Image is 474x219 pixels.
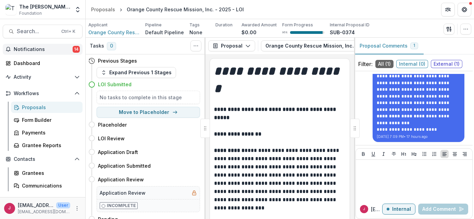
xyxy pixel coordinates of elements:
[14,47,73,52] span: Notifications
[215,22,233,28] p: Duration
[17,28,57,35] span: Search...
[107,203,136,209] p: Incomplete
[98,121,127,128] h4: Placeholder
[282,22,313,28] p: Form Progress
[100,94,197,101] h5: No tasks to complete in this stage
[90,43,104,49] h3: Tasks
[363,207,365,211] div: jcline@bolickfoundation.org
[461,150,469,158] button: Align Right
[14,60,77,67] div: Dashboard
[3,154,83,165] button: Open Contacts
[22,129,77,136] div: Payments
[88,22,108,28] p: Applicant
[11,102,83,113] a: Proposals
[3,44,83,55] button: Notifications14
[98,135,125,142] h4: LOI Review
[18,202,53,209] p: [EMAIL_ADDRESS][DOMAIN_NAME]
[440,150,449,158] button: Align Left
[390,150,398,158] button: Strike
[11,127,83,138] a: Payments
[22,182,77,189] div: Communications
[458,3,471,16] button: Get Help
[396,60,428,68] span: Internal ( 0 )
[261,40,406,51] button: Orange County Rescue Mission, Inc. - 2025 - LOI
[88,29,140,36] a: Orange County Rescue Mission, Inc.
[107,42,116,50] span: 0
[241,29,257,36] p: $0.00
[98,81,132,88] h4: LOI Submitted
[379,150,388,158] button: Italicize
[377,134,460,139] p: [DATE] 7:09 PM • 17 hours ago
[330,29,355,36] p: SUB-0374
[91,6,115,13] div: Proposals
[18,209,70,215] p: [EMAIL_ADDRESS][DOMAIN_NAME]
[22,169,77,177] div: Grantees
[100,189,146,196] h5: Application Review
[359,150,367,158] button: Bold
[88,4,247,14] nav: breadcrumb
[98,162,151,169] h4: Application Submitted
[375,60,394,68] span: All ( 1 )
[73,46,80,53] span: 14
[11,167,83,179] a: Grantees
[190,40,201,51] button: Toggle View Cancelled Tasks
[19,10,42,16] span: Foundation
[73,204,81,212] button: More
[3,25,83,38] button: Search...
[98,176,144,183] h4: Application Review
[3,57,83,69] a: Dashboard
[382,204,415,215] button: Internal
[11,180,83,191] a: Communications
[22,104,77,111] div: Proposals
[451,150,459,158] button: Align Center
[56,202,70,208] p: User
[282,30,287,35] p: 95 %
[410,150,418,158] button: Heading 2
[418,204,468,215] button: Add Comment
[22,116,77,124] div: Form Builder
[189,22,200,28] p: Tags
[14,156,72,162] span: Contacts
[145,29,184,36] p: Default Pipeline
[3,194,83,205] button: Open Data & Reporting
[14,197,72,203] span: Data & Reporting
[241,22,277,28] p: Awarded Amount
[208,40,255,51] button: Proposal
[430,150,438,158] button: Ordered List
[413,43,415,48] span: 1
[19,3,70,10] div: The [PERSON_NAME] Foundation
[369,150,377,158] button: Underline
[400,150,408,158] button: Heading 1
[14,74,72,80] span: Activity
[73,3,83,16] button: Open entity switcher
[145,22,162,28] p: Pipeline
[88,4,118,14] a: Proposals
[392,206,411,212] p: Internal
[11,140,83,151] a: Grantee Reports
[5,4,16,15] img: The Bolick Foundation
[11,114,83,126] a: Form Builder
[420,150,428,158] button: Bullet List
[60,28,77,35] div: Ctrl + K
[97,67,176,78] button: Expand Previous 1 Stages
[354,38,424,54] button: Proposal Comments
[441,3,455,16] button: Partners
[98,57,137,64] h4: Previous Stages
[431,60,462,68] span: External ( 1 )
[22,142,77,149] div: Grantee Reports
[98,149,138,156] h4: Application Draft
[3,72,83,82] button: Open Activity
[189,29,202,36] p: None
[9,206,11,210] div: jcline@bolickfoundation.org
[371,206,382,213] p: [EMAIL_ADDRESS][DOMAIN_NAME]
[127,6,244,13] div: Orange County Rescue Mission, Inc. - 2025 - LOI
[3,88,83,99] button: Open Workflows
[97,107,200,118] button: Move to Placeholder
[330,22,370,28] p: Internal Proposal ID
[358,60,373,68] p: Filter:
[14,91,72,96] span: Workflows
